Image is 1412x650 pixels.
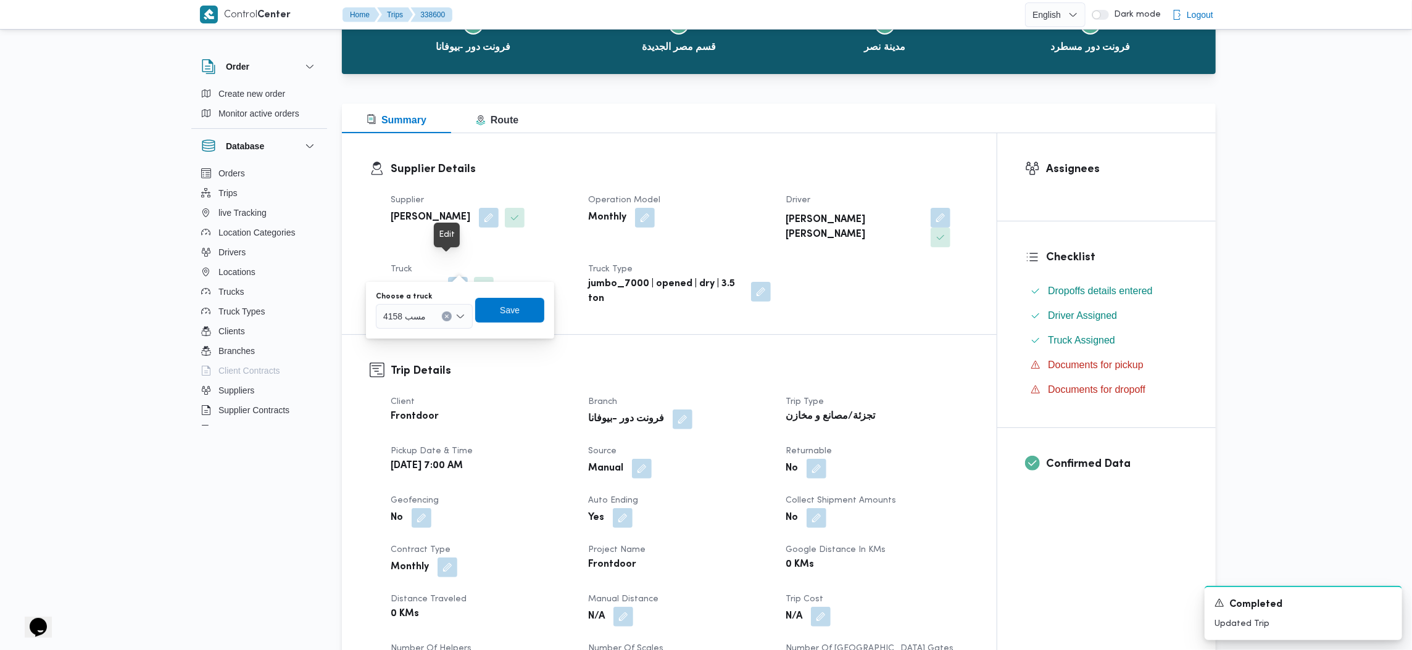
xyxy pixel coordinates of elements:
b: No [786,511,798,525]
span: Summary [367,115,426,125]
span: فرونت دور -بيوفانا [436,39,510,54]
div: Edit [439,228,455,242]
button: Supplier Contracts [196,400,322,420]
span: Orders [218,166,245,181]
button: Branches [196,341,322,361]
span: Truck Types [218,304,265,319]
span: Documents for dropoff [1048,382,1145,397]
span: Driver [786,196,810,204]
h3: Assignees [1046,161,1188,178]
b: Center [257,10,291,20]
span: Operation Model [588,196,660,204]
span: Dropoffs details entered [1048,284,1153,298]
span: Distance Traveled [391,595,467,603]
span: Devices [218,422,249,437]
span: Trip Type [786,398,824,406]
span: Client [391,398,415,406]
button: live Tracking [196,203,322,223]
span: Branches [218,344,255,358]
span: Google distance in KMs [786,546,886,554]
h3: Checklist [1046,249,1188,266]
b: Monthly [588,210,626,225]
button: Clear input [442,311,452,321]
span: Truck Assigned [1048,335,1115,345]
span: Completed [1229,598,1282,612]
b: Frontdoor [391,409,439,424]
span: Documents for pickup [1048,360,1144,370]
button: Database [201,139,317,154]
iframe: chat widget [12,601,52,638]
b: N/A [588,609,605,624]
span: Collect Shipment Amounts [786,496,896,504]
button: Client Contracts [196,361,322,381]
span: Supplier Contracts [218,403,289,418]
label: Choose a truck [376,292,432,302]
span: Trip Cost [786,595,823,603]
b: [DATE] 7:00 AM [391,459,463,474]
span: Trips [218,186,238,200]
span: مسب 4158 [383,309,426,323]
button: Drivers [196,242,322,262]
button: Logout [1167,2,1218,27]
b: Manual [588,461,623,476]
span: Source [588,447,617,455]
b: [PERSON_NAME] [391,210,470,225]
h3: Confirmed Data [1046,456,1188,472]
button: Home [343,7,380,22]
b: jumbo_7000 | opened | dry | 3.5 ton [588,277,742,306]
button: 338600 [410,7,452,22]
button: Monitor active orders [196,104,322,123]
b: [PERSON_NAME] [PERSON_NAME] [786,213,922,242]
b: No [391,511,403,525]
span: Drivers [218,245,246,260]
span: Documents for dropoff [1048,384,1145,395]
button: Driver Assigned [1026,306,1188,326]
button: Orders [196,163,322,183]
button: Truck Types [196,302,322,321]
button: Order [201,59,317,74]
span: Returnable [786,447,832,455]
button: Suppliers [196,381,322,400]
span: Suppliers [218,383,254,398]
button: Locations [196,262,322,282]
span: Truck Assigned [1048,333,1115,348]
div: Database [191,163,327,430]
button: Save [475,298,544,323]
span: Route [476,115,518,125]
span: Contract Type [391,546,451,554]
span: فرونت دور مسطرد [1051,39,1131,54]
span: Locations [218,265,255,279]
b: مسب 4158 [391,279,439,294]
button: Trucks [196,282,322,302]
button: Documents for pickup [1026,355,1188,375]
b: تجزئة/مصانع و مخازن [786,409,875,424]
span: Driver Assigned [1048,308,1117,323]
span: Monitor active orders [218,106,299,121]
button: Truck Assigned [1026,331,1188,350]
span: Supplier [391,196,424,204]
span: Driver Assigned [1048,310,1117,321]
button: Location Categories [196,223,322,242]
h3: Database [226,139,264,154]
span: Client Contracts [218,363,280,378]
span: Clients [218,324,245,339]
span: Dropoffs details entered [1048,286,1153,296]
h3: Supplier Details [391,161,969,178]
b: 0 KMs [786,557,814,572]
span: Project Name [588,546,646,554]
p: Updated Trip [1215,617,1392,630]
button: Clients [196,321,322,341]
b: N/A [786,609,802,624]
button: Devices [196,420,322,440]
button: Documents for dropoff [1026,380,1188,400]
b: Yes [588,511,604,525]
span: Geofencing [391,496,439,504]
b: No [786,461,798,476]
h3: Trip Details [391,363,969,379]
div: Order [191,84,327,128]
span: Logout [1187,7,1213,22]
button: Dropoffs details entered [1026,281,1188,301]
span: قسم مصر الجديدة [642,39,716,54]
span: Location Categories [218,225,296,240]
